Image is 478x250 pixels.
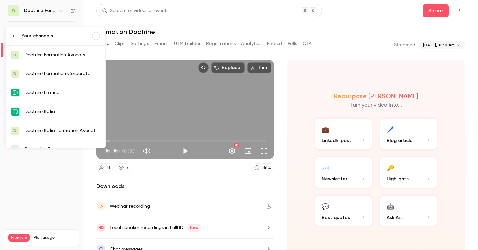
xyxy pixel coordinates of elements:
[14,146,16,152] span: F
[24,70,100,77] div: Doctrine Formation Corporate
[24,108,100,115] div: Doctrine Italia
[24,146,100,153] div: Formation flow
[24,52,100,58] div: Doctrine Formation Avocats
[13,52,16,58] span: D
[13,128,16,134] span: D
[24,89,100,96] div: Doctrine France
[11,108,19,116] img: Doctrine Italia
[11,89,19,96] img: Doctrine France
[24,127,100,134] div: Doctrine Italia Formation Avocat
[22,33,92,39] div: Your channels
[13,71,16,77] span: D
